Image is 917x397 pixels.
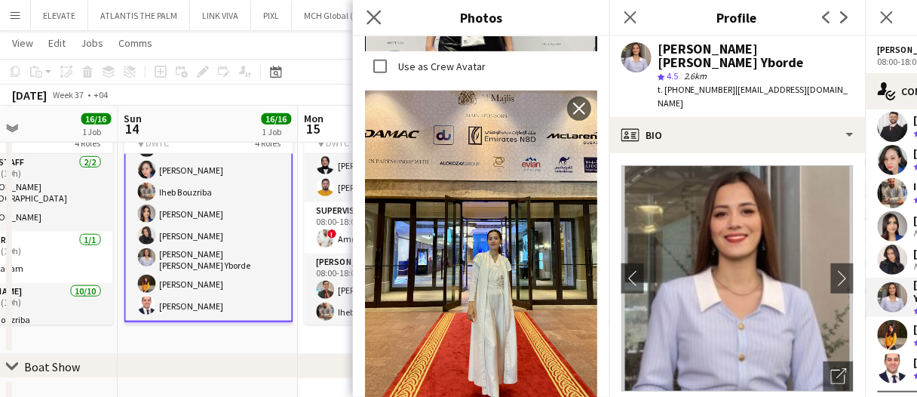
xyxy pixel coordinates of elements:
span: Week 37 [50,89,87,100]
div: Boat Show [24,359,80,374]
app-job-card: 08:00-18:00 (10h)16/16UPU 2025 DWTC4 Roles[PERSON_NAME][PERSON_NAME] [PERSON_NAME] Espedang[PERSO... [124,101,293,325]
a: Comms [112,33,158,53]
span: Sun [124,112,143,125]
a: Jobs [75,33,109,53]
span: ! [328,229,337,239]
span: t. [PHONE_NUMBER] [658,84,736,95]
button: LINK VIVA [190,1,251,30]
span: | [EMAIL_ADDRESS][DOMAIN_NAME] [658,84,848,109]
h3: Photos [353,8,609,27]
span: DWTC [146,137,170,149]
span: Jobs [81,36,103,50]
app-job-card: 08:00-18:00 (10h)15/16UPU 2025 DWTC4 RolesInfo desk staff2/208:00-18:00 (10h)[PERSON_NAME][PERSON... [305,101,474,325]
div: 1 Job [82,126,111,137]
button: ELEVATE [31,1,88,30]
span: 14 [122,120,143,137]
app-card-role: Info desk staff2/208:00-18:00 (10h)[PERSON_NAME][PERSON_NAME] [305,129,474,202]
app-card-role: Supervisor1/108:00-18:00 (10h)!Amr Sallam [305,202,474,254]
span: 16/16 [81,113,112,125]
div: +04 [94,89,108,100]
div: 1 Job [262,126,291,137]
div: [DATE] [12,88,47,103]
a: Edit [42,33,72,53]
div: Open photos pop-in [823,362,854,392]
span: View [12,36,33,50]
div: [PERSON_NAME] [PERSON_NAME] Yborde [658,42,854,69]
label: Use as Crew Avatar [395,60,486,73]
span: 4 Roles [75,137,101,149]
span: 2.6km [681,70,710,82]
button: ATLANTIS THE PALM [88,1,190,30]
a: View [6,33,39,53]
span: Comms [118,36,152,50]
app-card-role: [PERSON_NAME][PERSON_NAME] [PERSON_NAME] Espedang[PERSON_NAME][PERSON_NAME]Iheb Bouzriba[PERSON_N... [124,62,293,322]
span: 16/16 [262,113,292,125]
span: 15 [302,120,324,137]
span: Mon [305,112,324,125]
div: Bio [609,117,866,153]
img: Crew avatar or photo [621,165,854,392]
span: 4 Roles [256,137,281,149]
span: 4.5 [667,70,678,82]
span: DWTC [327,137,350,149]
span: Edit [48,36,66,50]
button: MCH Global (EXPOMOBILIA MCH GLOBAL ME LIVE MARKETING LLC) [292,1,569,30]
h3: Profile [609,8,866,27]
button: PIXL [251,1,292,30]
